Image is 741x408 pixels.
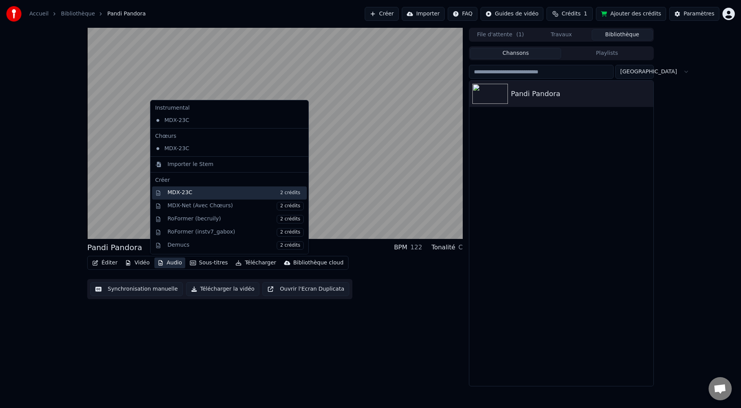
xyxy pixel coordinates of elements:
button: Ouvrir l'Ecran Duplicata [262,282,349,296]
button: Importer [402,7,445,21]
button: Chansons [470,48,562,59]
button: File d'attente [470,29,531,41]
span: 2 crédits [277,241,304,250]
button: Éditer [89,257,120,268]
div: RoFormer (instv7_gabox) [167,228,304,237]
button: Guides de vidéo [480,7,543,21]
button: Sous-titres [187,257,231,268]
div: C [458,243,463,252]
div: 122 [410,243,422,252]
div: Chœurs [152,130,307,142]
a: Accueil [29,10,49,18]
span: 2 crédits [277,189,304,197]
div: Instrumental [152,102,307,114]
span: 2 crédits [277,215,304,223]
img: youka [6,6,22,22]
div: Bibliothèque cloud [293,259,343,267]
button: Télécharger [232,257,279,268]
span: Crédits [562,10,580,18]
div: Ouvrir le chat [709,377,732,400]
nav: breadcrumb [29,10,146,18]
div: MDX-23C [152,142,295,155]
div: Pandi Pandora [511,88,650,99]
button: Audio [154,257,185,268]
div: MDX-Net (Avec Chœurs) [167,202,304,210]
span: 2 crédits [277,202,304,210]
button: Télécharger la vidéo [186,282,260,296]
button: Crédits1 [546,7,593,21]
span: 1 [584,10,587,18]
span: ( 1 ) [516,31,524,39]
button: Bibliothèque [592,29,653,41]
a: Bibliothèque [61,10,95,18]
button: FAQ [448,7,477,21]
div: Créer [155,176,304,184]
div: Importer le Stem [167,161,213,168]
div: RoFormer (becruily) [167,215,304,223]
button: Créer [365,7,399,21]
span: 2 crédits [277,228,304,237]
button: Paramètres [669,7,719,21]
div: MDX-23C [167,189,304,197]
button: Playlists [561,48,653,59]
div: Pandi Pandora [87,242,142,253]
div: BPM [394,243,407,252]
div: Demucs [167,241,304,250]
button: Ajouter des crédits [596,7,666,21]
button: Vidéo [122,257,152,268]
div: MDX-23C [152,114,295,127]
div: Tonalité [431,243,455,252]
span: Pandi Pandora [107,10,146,18]
button: Synchronisation manuelle [90,282,183,296]
button: Travaux [531,29,592,41]
span: [GEOGRAPHIC_DATA] [620,68,677,76]
div: Paramètres [683,10,714,18]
